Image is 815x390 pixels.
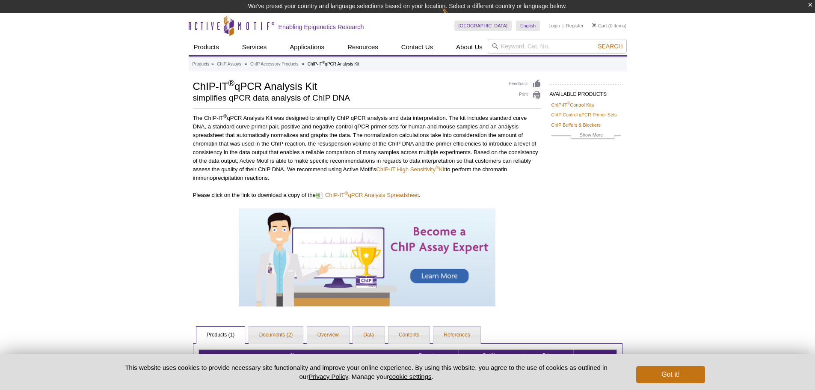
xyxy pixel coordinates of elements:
p: The ChIP-IT qPCR Analysis Kit was designed to simplify ChIP qPCR analysis and data interpretation... [193,114,541,182]
a: Applications [285,39,329,55]
a: Resources [342,39,383,55]
a: [GEOGRAPHIC_DATA] [454,21,512,31]
sup: ® [322,60,325,65]
sup: ® [436,165,439,170]
a: Products [189,39,224,55]
img: Your Cart [592,23,596,27]
th: Format [395,350,459,360]
h1: ChIP-IT qPCR Analysis Kit [193,79,501,92]
li: (0 items) [592,21,627,31]
span: Search [598,43,622,50]
button: cookie settings [389,373,431,380]
a: Login [548,23,560,29]
p: This website uses cookies to provide necessary site functionality and improve your online experie... [110,363,622,381]
a: ChIP Accessory Products [250,60,299,68]
a: Products (1) [196,327,245,344]
h2: simplifies qPCR data analysis of ChIP DNA [193,94,501,102]
a: Data [353,327,384,344]
img: Become a ChIP Assay Expert [239,208,495,307]
a: Overview [307,327,349,344]
li: » [302,62,304,66]
button: Search [595,42,625,50]
a: ChIP-IT High Sensitivity®Kit [376,166,446,173]
sup: ® [567,101,570,105]
img: Change Here [442,6,465,27]
li: ChIP-IT qPCR Analysis Kit [308,62,359,66]
h2: Enabling Epigenetics Research [279,23,364,31]
a: Privacy Policy [308,373,348,380]
th: Price [523,350,573,360]
a: ChIP Control qPCR Primer Sets [551,111,617,119]
a: Show More [551,131,621,141]
a: Register [566,23,584,29]
th: Cat No. [459,350,523,360]
input: Keyword, Cat. No. [488,39,627,54]
a: Print [509,91,541,100]
a: Contents [388,327,430,344]
button: Got it! [636,366,705,383]
a: References [433,327,480,344]
sup: ® [223,113,227,119]
li: » [211,62,214,66]
li: » [245,62,247,66]
th: Name [199,350,396,360]
a: Services [237,39,272,55]
h2: AVAILABLE PRODUCTS [550,84,622,100]
sup: ® [344,191,348,196]
a: Documents (2) [249,327,303,344]
a: ChIP Assays [217,60,241,68]
a: English [516,21,540,31]
a: ChIP Buffers & Blockers [551,121,601,129]
a: ChIP-IT®Control Kits [551,101,594,109]
sup: ® [228,78,234,88]
a: ChIP-IT®qPCR Analysis Spreadsheet [316,191,419,199]
a: Products [193,60,209,68]
a: Cart [592,23,607,29]
p: Please click on the link to download a copy of the . [193,191,541,199]
li: | [563,21,564,31]
a: Feedback [509,79,541,89]
a: Contact Us [396,39,438,55]
a: About Us [451,39,488,55]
